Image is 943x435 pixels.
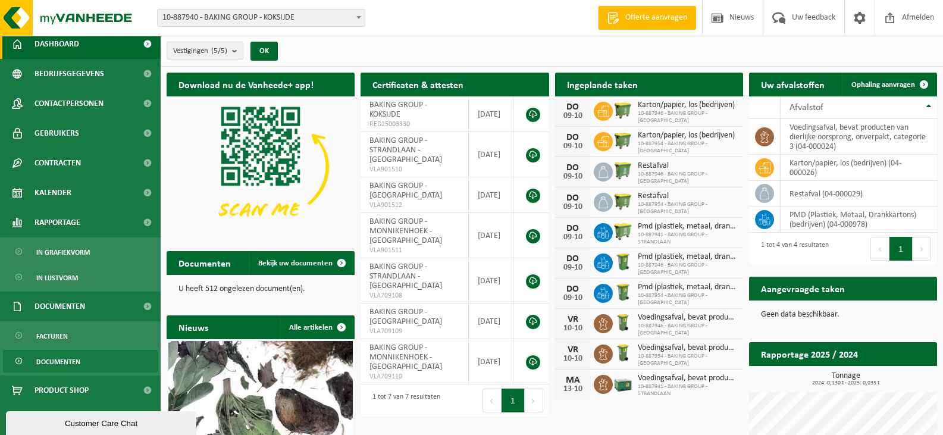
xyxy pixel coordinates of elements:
span: Offerte aanvragen [622,12,690,24]
div: DO [561,102,585,112]
button: Previous [483,389,502,412]
td: voedingsafval, bevat producten van dierlijke oorsprong, onverpakt, categorie 3 (04-000024) [781,119,937,155]
count: (5/5) [211,47,227,55]
img: WB-0140-HPE-GN-50 [613,343,633,363]
img: WB-1100-HPE-GN-50 [613,100,633,120]
span: Pmd (plastiek, metaal, drankkartons) (bedrijven) [638,283,737,292]
img: PB-LB-0680-HPE-GN-01 [613,373,633,393]
div: 09-10 [561,112,585,120]
img: WB-0660-HPE-GN-50 [613,221,633,242]
p: Geen data beschikbaar. [761,311,925,319]
button: Vestigingen(5/5) [167,42,243,60]
span: BAKING GROUP - MONNIKENHOEK - [GEOGRAPHIC_DATA] [369,217,442,245]
a: In lijstvorm [3,266,158,289]
h2: Rapportage 2025 / 2024 [749,342,870,365]
span: 10-887946 - BAKING GROUP - [GEOGRAPHIC_DATA] [638,262,737,276]
div: 13-10 [561,385,585,393]
span: VLA901510 [369,165,459,174]
span: 10-887954 - BAKING GROUP - [GEOGRAPHIC_DATA] [638,353,737,367]
span: Afvalstof [790,103,823,112]
span: 2024: 0,130 t - 2025: 0,035 t [755,380,937,386]
span: Dashboard [35,29,79,59]
div: DO [561,163,585,173]
img: WB-0240-HPE-GN-50 [613,282,633,302]
h2: Certificaten & attesten [361,73,475,96]
a: Offerte aanvragen [598,6,696,30]
span: Gebruikers [35,118,79,148]
span: Karton/papier, los (bedrijven) [638,101,737,110]
td: [DATE] [469,258,513,303]
div: 09-10 [561,264,585,272]
span: Documenten [35,292,85,321]
img: WB-0140-HPE-GN-50 [613,312,633,333]
td: karton/papier, los (bedrijven) (04-000026) [781,155,937,181]
span: Pmd (plastiek, metaal, drankkartons) (bedrijven) [638,222,737,231]
button: Previous [870,237,889,261]
span: VLA901511 [369,246,459,255]
span: Ophaling aanvragen [851,81,915,89]
span: Kalender [35,178,71,208]
div: 1 tot 7 van 7 resultaten [366,387,440,414]
button: Next [525,389,543,412]
td: [DATE] [469,177,513,213]
h2: Uw afvalstoffen [749,73,837,96]
span: Karton/papier, los (bedrijven) [638,131,737,140]
button: Next [913,237,931,261]
span: Rapportage [35,208,80,237]
a: Bekijk uw documenten [249,251,353,275]
span: 10-887940 - BAKING GROUP - KOKSIJDE [157,9,365,27]
td: [DATE] [469,132,513,177]
h2: Documenten [167,251,243,274]
h3: Tonnage [755,372,937,386]
span: Documenten [36,350,80,373]
button: OK [250,42,278,61]
td: [DATE] [469,213,513,258]
button: 1 [889,237,913,261]
span: 10-887941 - BAKING GROUP - STRANDLAAN [638,231,737,246]
span: In grafiekvorm [36,241,90,264]
span: Bekijk uw documenten [258,259,333,267]
div: 09-10 [561,203,585,211]
div: DO [561,224,585,233]
img: WB-1100-HPE-GN-50 [613,191,633,211]
div: 1 tot 4 van 4 resultaten [755,236,829,262]
div: VR [561,315,585,324]
span: 10-887941 - BAKING GROUP - STRANDLAAN [638,383,737,398]
span: In lijstvorm [36,267,78,289]
span: Product Shop [35,375,89,405]
span: 10-887946 - BAKING GROUP - [GEOGRAPHIC_DATA] [638,323,737,337]
span: VLA709110 [369,372,459,381]
span: VLA901512 [369,201,459,210]
iframe: chat widget [6,409,199,435]
div: VR [561,345,585,355]
span: BAKING GROUP - STRANDLAAN - [GEOGRAPHIC_DATA] [369,262,442,290]
td: [DATE] [469,303,513,339]
div: 09-10 [561,142,585,151]
span: Vestigingen [173,42,227,60]
img: Download de VHEPlus App [167,96,355,237]
span: Voedingsafval, bevat producten van dierlijke oorsprong, onverpakt, categorie 3 [638,374,737,383]
span: Acceptatievoorwaarden [35,405,131,435]
span: VLA709109 [369,327,459,336]
img: WB-0770-HPE-GN-50 [613,161,633,181]
span: RED25003330 [369,120,459,129]
span: Restafval [638,161,737,171]
h2: Nieuws [167,315,220,339]
button: 1 [502,389,525,412]
span: 10-887940 - BAKING GROUP - KOKSIJDE [158,10,365,26]
span: Pmd (plastiek, metaal, drankkartons) (bedrijven) [638,252,737,262]
div: 10-10 [561,355,585,363]
div: DO [561,193,585,203]
p: U heeft 512 ongelezen document(en). [178,285,343,293]
span: 10-887946 - BAKING GROUP - [GEOGRAPHIC_DATA] [638,110,737,124]
span: Voedingsafval, bevat producten van dierlijke oorsprong, onverpakt, categorie 3 [638,313,737,323]
a: In grafiekvorm [3,240,158,263]
span: BAKING GROUP - [GEOGRAPHIC_DATA] [369,308,442,326]
a: Facturen [3,324,158,347]
img: WB-0240-HPE-GN-50 [613,252,633,272]
div: DO [561,254,585,264]
span: Facturen [36,325,68,348]
span: BAKING GROUP - KOKSIJDE [369,101,427,119]
span: 10-887954 - BAKING GROUP - [GEOGRAPHIC_DATA] [638,201,737,215]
